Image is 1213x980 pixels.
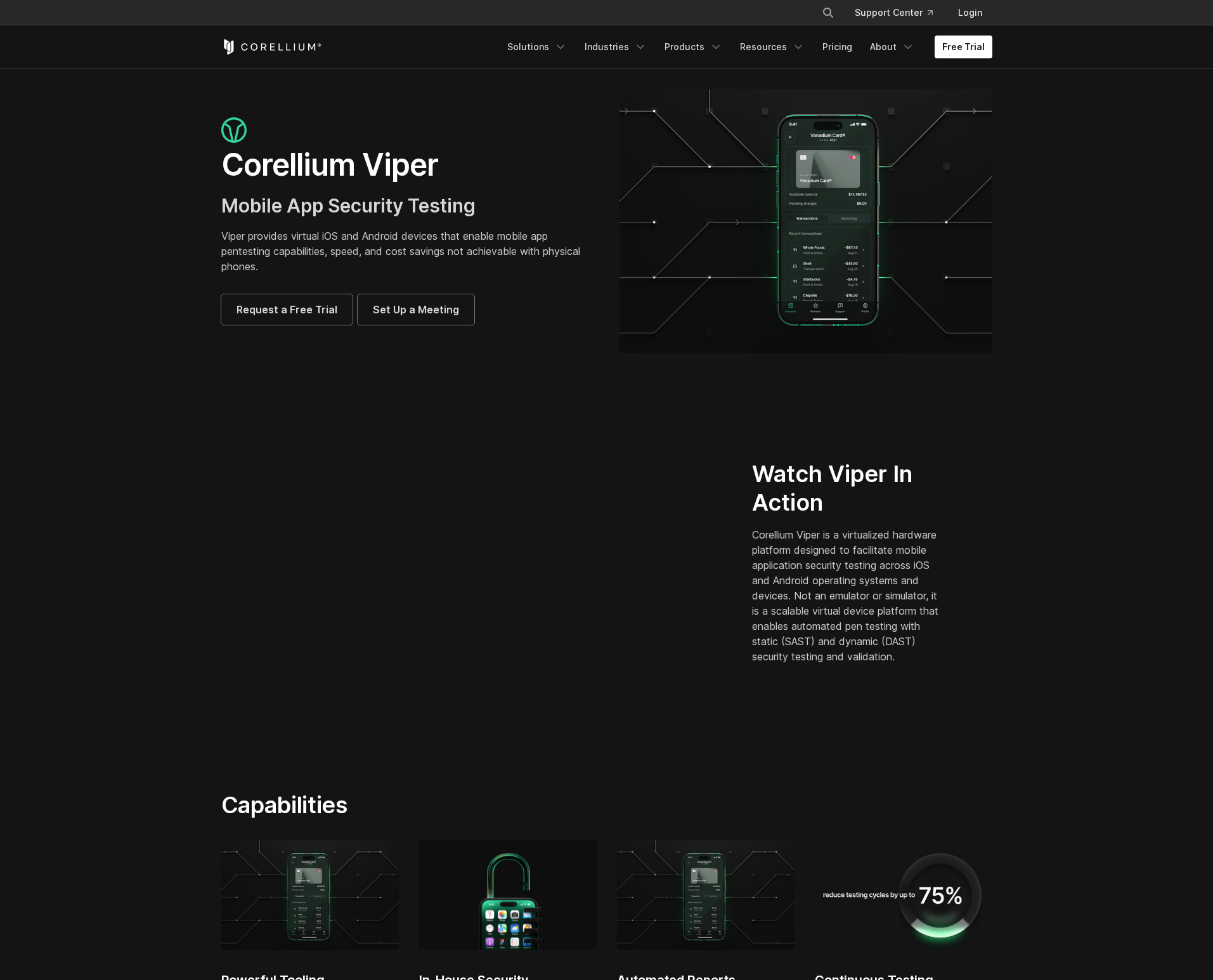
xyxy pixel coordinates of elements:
[221,840,399,950] img: powerful_tooling
[221,146,594,184] h1: Corellium Viper
[577,36,654,58] a: Industries
[807,1,992,24] div: Navigation Menu
[815,840,992,950] img: automated-testing-1
[419,840,597,950] img: inhouse-security
[221,228,594,274] p: Viper provides virtual iOS and Android devices that enable mobile app pentesting capabilities, sp...
[817,1,840,24] button: Search
[732,36,812,58] a: Resources
[619,89,992,353] img: viper_hero
[657,36,730,58] a: Products
[358,294,474,325] a: Set Up a Meeting
[221,117,247,143] img: viper_icon_large
[617,840,795,950] img: powerful_tooling
[752,460,944,517] h2: Watch Viper In Action
[221,39,322,55] a: Corellium Home
[500,36,992,58] div: Navigation Menu
[862,36,922,58] a: About
[752,527,944,664] p: Corellium Viper is a virtualized hardware platform designed to facilitate mobile application secu...
[221,294,353,325] a: Request a Free Trial
[237,302,337,317] span: Request a Free Trial
[500,36,574,58] a: Solutions
[815,36,860,58] a: Pricing
[935,36,992,58] a: Free Trial
[373,302,459,317] span: Set Up a Meeting
[221,791,727,819] h2: Capabilities
[845,1,943,24] a: Support Center
[948,1,992,24] a: Login
[221,194,476,217] span: Mobile App Security Testing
